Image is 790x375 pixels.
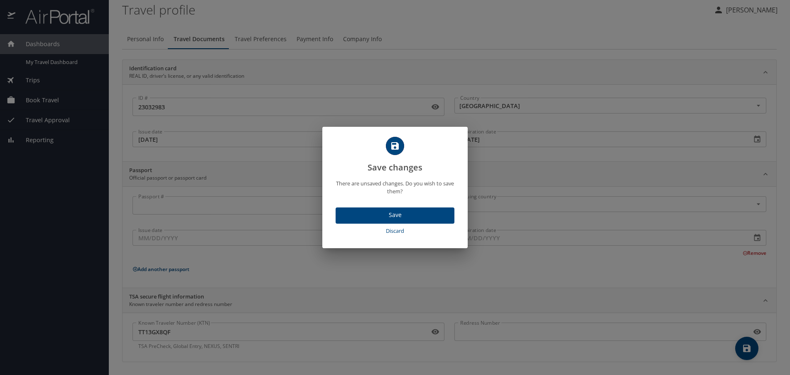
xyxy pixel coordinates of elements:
span: Save [342,210,448,220]
h2: Save changes [332,137,458,174]
span: Discard [339,226,451,236]
button: Save [336,207,454,224]
p: There are unsaved changes. Do you wish to save them? [332,180,458,195]
button: Discard [336,224,454,238]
